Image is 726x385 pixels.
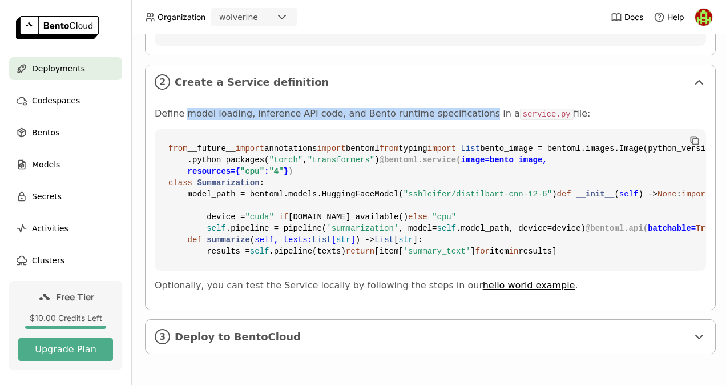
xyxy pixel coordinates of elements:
[317,144,345,153] span: import
[427,144,456,153] span: import
[279,212,288,222] span: if
[32,254,64,267] span: Clusters
[158,12,205,22] span: Organization
[9,217,122,240] a: Activities
[259,12,260,23] input: Selected wolverine.
[658,190,677,199] span: None
[16,16,99,39] img: logo
[168,144,188,153] span: from
[18,338,113,361] button: Upgrade Plan
[32,126,59,139] span: Bentos
[155,280,706,291] p: Optionally, you can test the Service locally by following the steps in our .
[696,224,715,233] span: True
[18,313,113,323] div: $10.00 Credits Left
[255,235,355,244] span: self, texts: [ ]
[312,235,332,244] span: List
[619,190,639,199] span: self
[483,280,575,291] a: hello world example
[207,235,250,244] span: summarize
[155,129,706,271] code: __future__ annotations bentoml typing bento_image = bentoml.images.Image(python_version= ) \ .pyt...
[175,76,688,89] span: Create a Service definition
[9,185,122,208] a: Secrets
[269,167,283,176] span: "4"
[308,155,375,165] span: "transformers"
[408,212,427,222] span: else
[155,74,170,90] i: 2
[520,109,574,120] code: service.py
[188,235,202,244] span: def
[461,144,481,153] span: List
[9,121,122,144] a: Bentos
[207,224,226,233] span: self
[437,224,457,233] span: self
[586,224,720,233] span: @bentoml.api( )
[240,167,264,176] span: "cpu"
[9,89,122,112] a: Codespaces
[681,190,710,199] span: import
[146,65,715,99] div: 2Create a Service definition
[346,247,374,256] span: return
[219,11,258,23] div: wolverine
[576,190,614,199] span: __init__
[326,224,398,233] span: 'summarization'
[175,331,688,343] span: Deploy to BentoCloud
[667,12,684,22] span: Help
[56,291,94,303] span: Free Tier
[9,249,122,272] a: Clusters
[9,281,122,370] a: Free Tier$10.00 Credits LeftUpgrade Plan
[404,247,471,256] span: 'summary_text'
[146,320,715,354] div: 3Deploy to BentoCloud
[398,235,413,244] span: str
[404,190,552,199] span: "sshleifer/distilbart-cnn-12-6"
[236,144,264,153] span: import
[168,178,192,187] span: class
[557,190,571,199] span: def
[695,9,712,26] img: Sujit Yadav
[654,11,684,23] div: Help
[32,190,62,203] span: Secrets
[32,222,68,235] span: Activities
[250,247,269,256] span: self
[374,235,394,244] span: List
[475,247,490,256] span: for
[648,224,715,233] span: batchable=
[380,144,399,153] span: from
[624,12,643,22] span: Docs
[336,235,350,244] span: str
[9,153,122,176] a: Models
[509,247,519,256] span: in
[269,155,302,165] span: "torch"
[155,108,706,120] p: Define model loading, inference API code, and Bento runtime specifications in a file:
[32,158,60,171] span: Models
[611,11,643,23] a: Docs
[155,329,170,344] i: 3
[197,178,259,187] span: Summarization
[9,57,122,80] a: Deployments
[432,212,456,222] span: "cpu"
[32,94,80,107] span: Codespaces
[32,62,85,75] span: Deployments
[245,212,273,222] span: "cuda"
